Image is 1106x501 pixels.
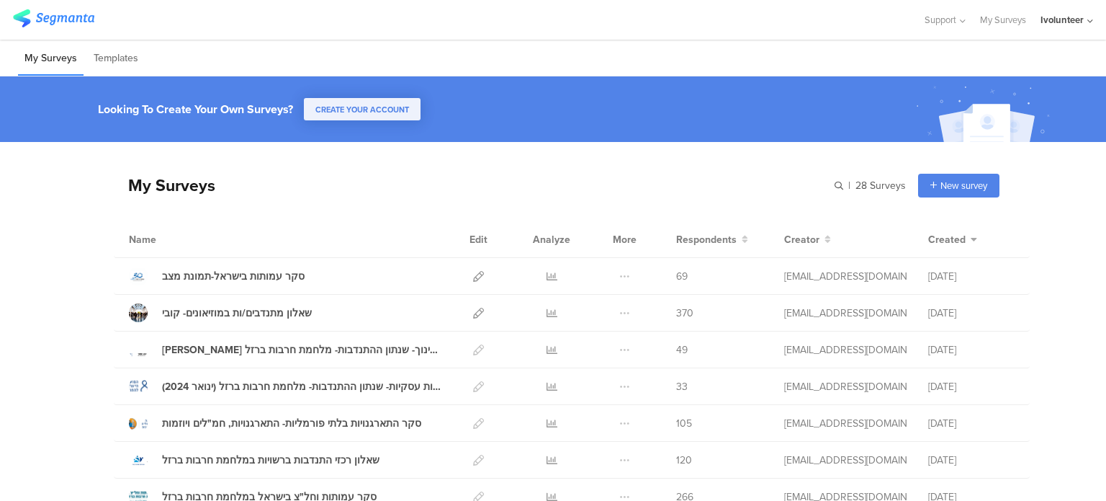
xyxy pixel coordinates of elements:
div: [DATE] [928,269,1015,284]
div: lioraa@ivolunteer.org.il [784,306,907,321]
div: [DATE] [928,416,1015,431]
span: CREATE YOUR ACCOUNT [315,104,409,115]
div: [DATE] [928,379,1015,394]
span: | [846,178,853,193]
div: סקר התארגנויות בלתי פורמליות- התארגנויות, חמ"לים ויוזמות [162,416,421,431]
li: Templates [87,42,145,76]
div: Ivolunteer [1040,13,1084,27]
div: [DATE] [928,342,1015,358]
span: 69 [676,269,688,284]
span: 28 Surveys [855,178,906,193]
div: lioraa@ivolunteer.org.il [784,416,907,431]
button: Respondents [676,232,748,247]
li: My Surveys [18,42,84,76]
a: שאלון לחברות עסקיות- שנתון ההתנדבות- מלחמת חרבות ברזל (ינואר 2024) [129,377,441,396]
span: Respondents [676,232,737,247]
div: שאלון מתנדבים/ות במוזיאונים- קובי [162,306,312,321]
a: שאלון מתנדבים/ות במוזיאונים- קובי [129,303,312,322]
span: 33 [676,379,688,394]
div: Looking To Create Your Own Surveys? [98,101,293,118]
div: lioraa@ivolunteer.org.il [784,379,907,394]
div: lioraa@ivolunteer.org.il [784,342,907,358]
span: Created [928,232,966,247]
div: שאלון רכזי התנדבות ברשויות במלחמת חרבות ברזל [162,453,379,468]
div: [DATE] [928,306,1015,321]
div: [DATE] [928,453,1015,468]
span: 105 [676,416,692,431]
div: More [609,221,640,257]
img: segmanta logo [13,9,94,27]
button: Created [928,232,977,247]
a: סקר עמותות בישראל-תמונת מצב [129,267,305,285]
div: Analyze [530,221,573,257]
div: Name [129,232,215,247]
a: [PERSON_NAME] למנהלי התנדבות בחינוך- שנתון ההתנדבות- מלחמת חרבות ברזל [129,340,441,359]
div: שאלון לחברות עסקיות- שנתון ההתנדבות- מלחמת חרבות ברזל (ינואר 2024) [162,379,441,394]
a: שאלון רכזי התנדבות ברשויות במלחמת חרבות ברזל [129,451,379,469]
span: Support [925,13,956,27]
span: 49 [676,342,688,358]
div: שאלון למנהלי התנדבות בחינוך- שנתון ההתנדבות- מלחמת חרבות ברזל [162,342,441,358]
span: New survey [940,179,987,192]
a: סקר התארגנויות בלתי פורמליות- התארגנויות, חמ"לים ויוזמות [129,414,421,433]
div: lioraa@ivolunteer.org.il [784,453,907,468]
div: סקר עמותות בישראל-תמונת מצב [162,269,305,284]
span: 370 [676,306,693,321]
span: 120 [676,453,692,468]
img: create_account_image.svg [911,81,1059,146]
div: lioraa@ivolunteer.org.il [784,269,907,284]
div: My Surveys [114,173,215,198]
button: Creator [784,232,831,247]
button: CREATE YOUR ACCOUNT [304,98,421,120]
span: Creator [784,232,819,247]
div: Edit [463,221,494,257]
